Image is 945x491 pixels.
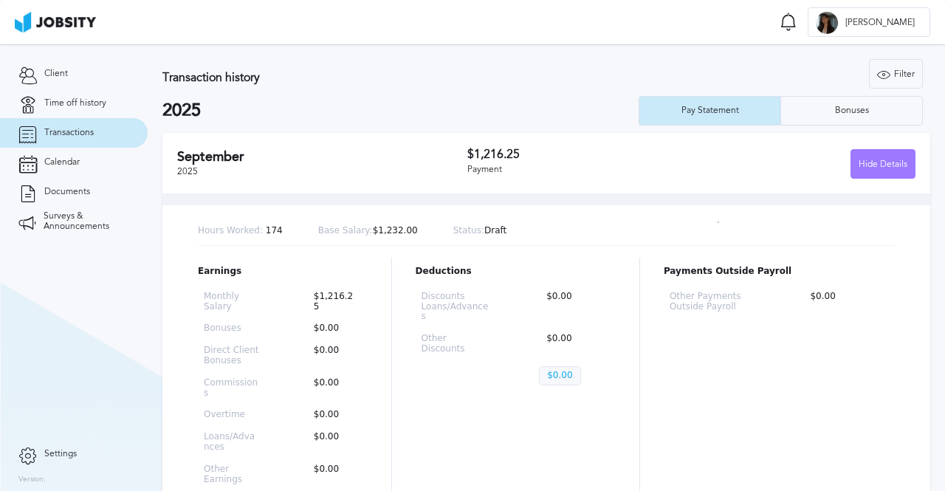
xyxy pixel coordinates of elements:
p: Bonuses [204,323,259,334]
span: Status: [453,225,484,236]
label: Version: [18,475,46,484]
p: $0.00 [306,346,362,366]
span: Surveys & Announcements [44,211,129,232]
h3: $1,216.25 [467,148,691,161]
p: Other Earnings [204,464,259,485]
p: Other Discounts [422,334,492,354]
p: 174 [198,226,283,236]
p: $0.00 [539,334,610,354]
p: $0.00 [539,366,580,385]
div: Bonuses [828,106,876,116]
p: $0.00 [306,464,362,485]
p: $0.00 [306,410,362,420]
span: Hours Worked: [198,225,263,236]
div: Pay Statement [674,106,746,116]
p: Deductions [416,267,616,277]
p: Other Payments Outside Payroll [670,292,756,312]
h2: September [177,149,467,165]
p: Payments Outside Payroll [664,267,895,277]
h3: Transaction history [162,71,577,84]
span: Calendar [44,157,80,168]
p: $0.00 [539,292,610,322]
span: 2025 [177,166,198,176]
p: Monthly Salary [204,292,259,312]
span: Documents [44,187,90,197]
p: $0.00 [306,323,362,334]
p: Discounts Loans/Advances [422,292,492,322]
p: Overtime [204,410,259,420]
p: $0.00 [306,432,362,453]
div: Filter [870,60,922,89]
span: Client [44,69,68,79]
p: Loans/Advances [204,432,259,453]
img: ab4bad089aa723f57921c736e9817d99.png [15,12,96,32]
p: Earnings [198,267,368,277]
span: Base Salary: [318,225,373,236]
p: Direct Client Bonuses [204,346,259,366]
button: Filter [869,59,923,89]
span: [PERSON_NAME] [838,18,922,28]
button: Bonuses [780,96,923,126]
p: $1,232.00 [318,226,418,236]
button: Pay Statement [639,96,780,126]
span: Time off history [44,98,106,109]
button: B[PERSON_NAME] [808,7,930,37]
div: Hide Details [851,150,915,179]
p: $0.00 [803,292,889,312]
p: $0.00 [306,378,362,399]
p: Commissions [204,378,259,399]
span: Transactions [44,128,94,138]
h2: 2025 [162,100,639,121]
p: $1,216.25 [306,292,362,312]
button: Hide Details [850,149,915,179]
p: Draft [453,226,507,236]
div: Payment [467,165,691,175]
div: B [816,12,838,34]
span: Settings [44,449,77,459]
